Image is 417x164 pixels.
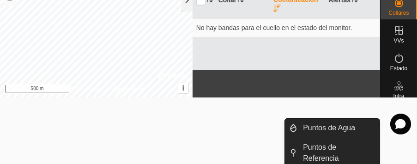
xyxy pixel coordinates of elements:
[113,85,144,94] a: Contáctenos
[393,93,404,99] span: Infra
[193,18,380,37] td: No hay bandas para el cuello en el estado del monitor.
[390,66,407,71] span: Estado
[303,142,374,164] span: Puntos de Referencia
[273,6,281,13] p-sorticon: Activar para ordenar
[182,84,184,92] span: i
[178,83,188,93] button: i
[303,122,355,134] span: Puntos de Agua
[48,85,102,94] a: Política de Privacidad
[393,38,404,43] span: VVs
[297,119,380,137] a: Puntos de Agua
[388,10,409,16] span: Collares
[285,119,380,137] li: Puntos de Agua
